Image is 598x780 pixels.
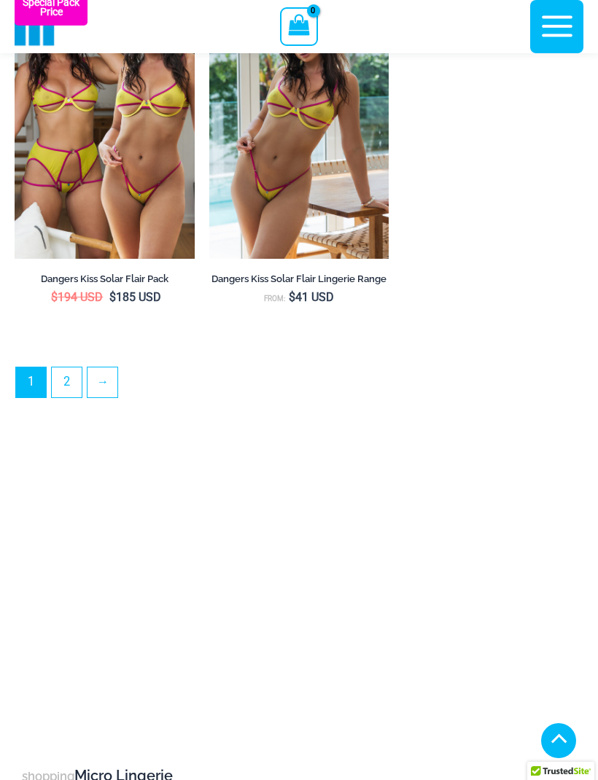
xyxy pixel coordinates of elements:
[15,273,195,285] h2: Dangers Kiss Solar Flair Pack
[109,290,116,304] span: $
[51,290,103,304] bdi: 194 USD
[289,290,295,304] span: $
[52,367,82,397] a: Page 2
[88,367,117,397] a: →
[15,273,195,290] a: Dangers Kiss Solar Flair Pack
[280,7,317,45] a: View Shopping Cart, empty
[22,431,576,722] iframe: TrustedSite Certified
[16,367,46,397] span: Page 1
[15,367,583,405] nav: Product Pagination
[264,295,285,303] span: From:
[109,290,161,304] bdi: 185 USD
[209,273,389,285] h2: Dangers Kiss Solar Flair Lingerie Range
[289,290,334,304] bdi: 41 USD
[51,290,58,304] span: $
[209,273,389,290] a: Dangers Kiss Solar Flair Lingerie Range
[15,7,55,47] img: cropped mm emblem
